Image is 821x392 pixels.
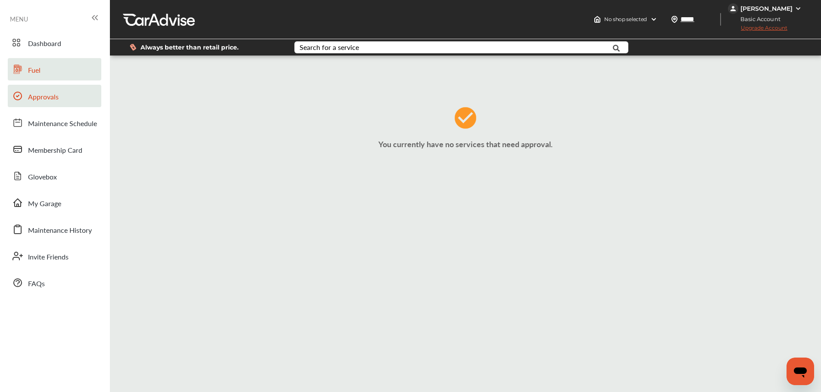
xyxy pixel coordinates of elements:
span: Dashboard [28,38,61,49]
span: Approvals [28,92,59,103]
span: Maintenance History [28,225,92,236]
span: FAQs [28,278,45,290]
a: Maintenance Schedule [8,111,101,134]
img: WGsFRI8htEPBVLJbROoPRyZpYNWhNONpIPPETTm6eUC0GeLEiAAAAAElFTkSuQmCC [795,5,802,12]
img: dollor_label_vector.a70140d1.svg [130,43,136,51]
span: My Garage [28,198,61,210]
div: Search for a service [300,44,359,51]
span: Basic Account [729,15,787,24]
a: Approvals [8,85,101,107]
span: Glovebox [28,172,57,183]
a: Dashboard [8,31,101,54]
a: Membership Card [8,138,101,161]
span: Always better than retail price. [140,44,239,50]
div: [PERSON_NAME] [740,5,793,12]
span: No shop selected [604,16,647,23]
a: Glovebox [8,165,101,187]
iframe: Button to launch messaging window [787,358,814,385]
img: header-divider.bc55588e.svg [720,13,721,26]
img: location_vector.a44bc228.svg [671,16,678,23]
p: You currently have no services that need approval. [112,139,819,149]
span: MENU [10,15,28,22]
a: Fuel [8,58,101,80]
a: Maintenance History [8,218,101,241]
img: header-down-arrow.9dd2ce7d.svg [650,16,657,23]
img: jVpblrzwTbfkPYzPPzSLxeg0AAAAASUVORK5CYII= [728,3,738,14]
span: Maintenance Schedule [28,118,97,130]
a: FAQs [8,272,101,294]
span: Fuel [28,65,41,76]
span: Invite Friends [28,252,69,263]
span: Upgrade Account [728,25,787,35]
span: Membership Card [28,145,82,156]
a: Invite Friends [8,245,101,267]
img: header-home-logo.8d720a4f.svg [594,16,601,23]
a: My Garage [8,191,101,214]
